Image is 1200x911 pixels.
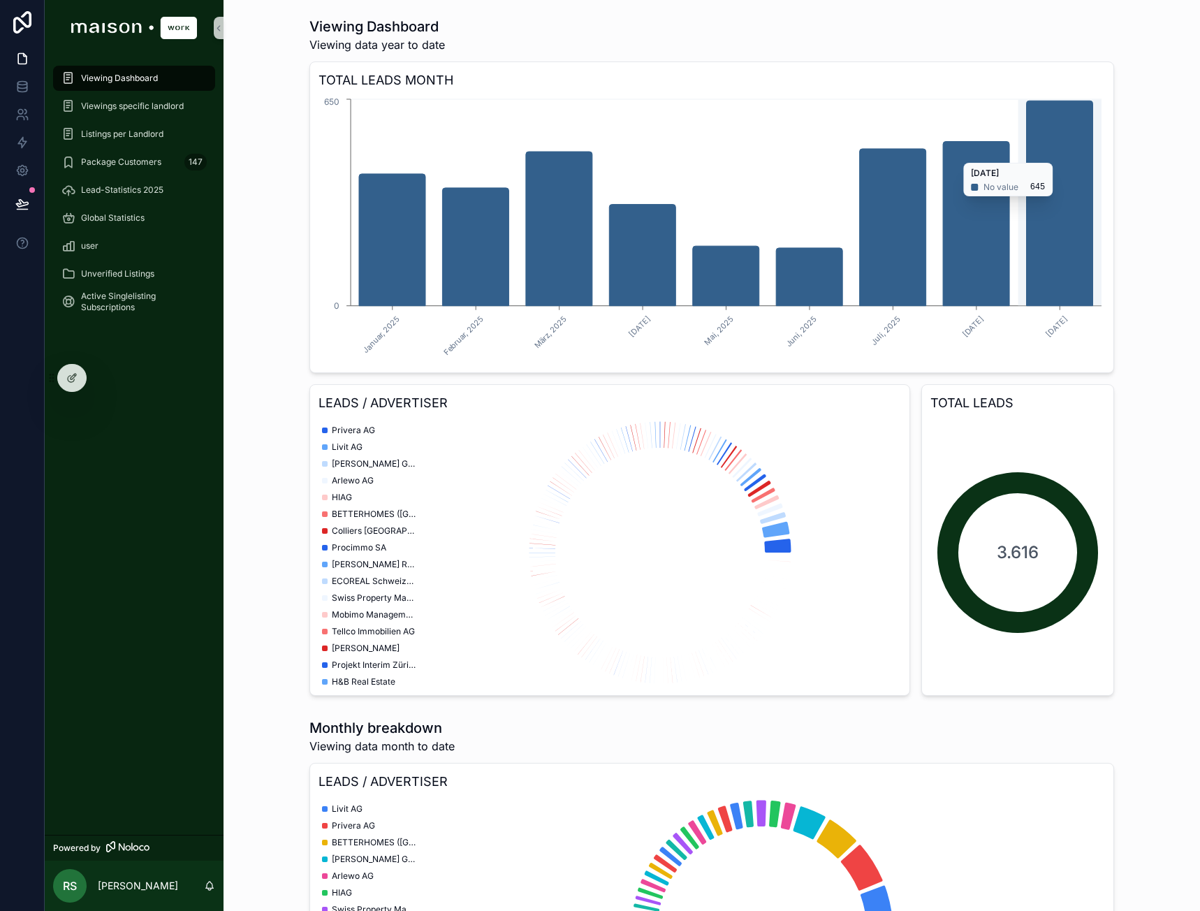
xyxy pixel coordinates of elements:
span: [PERSON_NAME] [332,643,400,654]
span: Unverified Listings [81,268,154,279]
span: Lead-Statistics 2025 [81,184,163,196]
text: Juni, 2025 [784,314,819,349]
span: Colliers [GEOGRAPHIC_DATA] AG [332,525,416,537]
span: Viewing Dashboard [81,73,158,84]
a: Viewing Dashboard [53,66,215,91]
h3: LEADS / ADVERTISER [319,393,901,413]
span: Projekt Interim Zürich GmbH [332,659,416,671]
a: Global Statistics [53,205,215,231]
text: [DATE] [1044,314,1069,339]
span: ECOREAL Schweizerische Immobilien Anlagestiftung [332,576,416,587]
text: Januar, 2025 [361,314,402,355]
span: Swiss Property Management AG [332,592,416,604]
span: Privera AG [332,425,375,436]
text: Februar, 2025 [441,314,485,357]
text: Mai, 2025 [703,314,736,347]
span: Global Statistics [81,212,145,224]
text: Juli, 2025 [869,314,902,347]
span: Privera AG [332,820,375,831]
text: März, 2025 [532,314,569,350]
p: [PERSON_NAME] [98,879,178,893]
a: Viewings specific landlord [53,94,215,119]
div: 147 [184,154,207,170]
h1: Viewing Dashboard [309,17,445,36]
span: Viewing data year to date [309,36,445,53]
h3: TOTAL LEADS [930,393,1105,413]
span: Arlewo AG [332,870,374,882]
span: Livit AG [332,442,363,453]
span: Tellco Immobilien AG [332,626,415,637]
span: Powered by [53,843,101,854]
span: Procimmo SA [332,542,386,553]
span: 3.616 [997,541,1039,564]
span: BETTERHOMES ([GEOGRAPHIC_DATA]) AG [332,509,416,520]
a: Unverified Listings [53,261,215,286]
span: HIAG [332,492,352,503]
span: Active Singlelisting Subscriptions [81,291,201,313]
a: Package Customers147 [53,150,215,175]
a: Lead-Statistics 2025 [53,177,215,203]
span: Mobimo Management AG [332,609,416,620]
span: Package Customers [81,156,161,168]
a: Active Singlelisting Subscriptions [53,289,215,314]
div: chart [319,96,1105,364]
span: BETTERHOMES ([GEOGRAPHIC_DATA]) AG [332,837,416,848]
span: user [81,240,98,252]
span: [PERSON_NAME] Grundstücke AG [332,458,416,469]
h3: TOTAL LEADS MONTH [319,71,1105,90]
text: [DATE] [627,314,652,339]
span: Arlewo AG [332,475,374,486]
span: H&B Real Estate [332,676,395,687]
text: [DATE] [960,314,986,339]
tspan: 0 [334,300,339,311]
div: chart [319,418,901,687]
h1: Monthly breakdown [309,718,455,738]
h3: LEADS / ADVERTISER [319,772,1105,792]
span: RS [63,877,77,894]
img: App logo [71,17,197,39]
div: scrollable content [45,56,224,333]
span: Viewing data month to date [309,738,455,755]
a: Listings per Landlord [53,122,215,147]
span: Livit AG [332,803,363,815]
span: Viewings specific landlord [81,101,184,112]
span: [PERSON_NAME] Real Estate GmbH [332,559,416,570]
span: Listings per Landlord [81,129,163,140]
a: Powered by [45,835,224,861]
span: HIAG [332,887,352,898]
a: user [53,233,215,258]
tspan: 650 [324,96,339,107]
span: [PERSON_NAME] Grundstücke AG [332,854,416,865]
